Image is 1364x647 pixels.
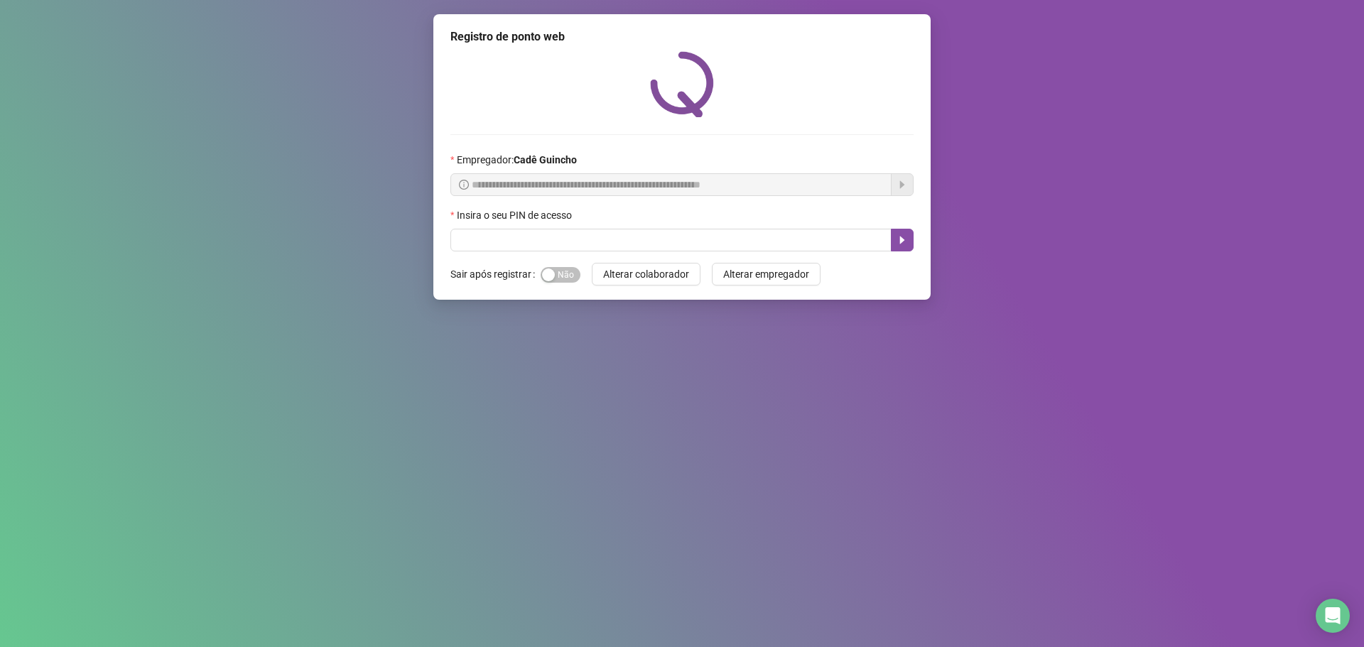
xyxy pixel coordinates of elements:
[450,263,541,286] label: Sair após registrar
[457,152,577,168] span: Empregador :
[459,180,469,190] span: info-circle
[603,266,689,282] span: Alterar colaborador
[712,263,821,286] button: Alterar empregador
[650,51,714,117] img: QRPoint
[514,154,577,165] strong: Cadê Guincho
[897,234,908,246] span: caret-right
[723,266,809,282] span: Alterar empregador
[450,207,581,223] label: Insira o seu PIN de acesso
[450,28,914,45] div: Registro de ponto web
[1316,599,1350,633] div: Open Intercom Messenger
[592,263,700,286] button: Alterar colaborador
